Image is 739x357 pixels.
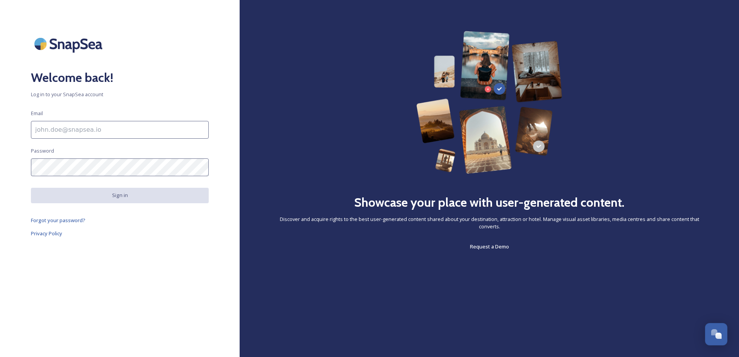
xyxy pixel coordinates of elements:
[31,216,209,225] a: Forgot your password?
[31,121,209,139] input: john.doe@snapsea.io
[31,217,85,224] span: Forgot your password?
[31,147,54,155] span: Password
[31,230,62,237] span: Privacy Policy
[354,193,625,212] h2: Showcase your place with user-generated content.
[31,229,209,238] a: Privacy Policy
[271,216,708,230] span: Discover and acquire rights to the best user-generated content shared about your destination, att...
[470,243,509,250] span: Request a Demo
[31,91,209,98] span: Log in to your SnapSea account
[416,31,562,174] img: 63b42ca75bacad526042e722_Group%20154-p-800.png
[31,110,43,117] span: Email
[31,188,209,203] button: Sign in
[470,242,509,251] a: Request a Demo
[31,68,209,87] h2: Welcome back!
[31,31,108,57] img: SnapSea Logo
[705,323,727,345] button: Open Chat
